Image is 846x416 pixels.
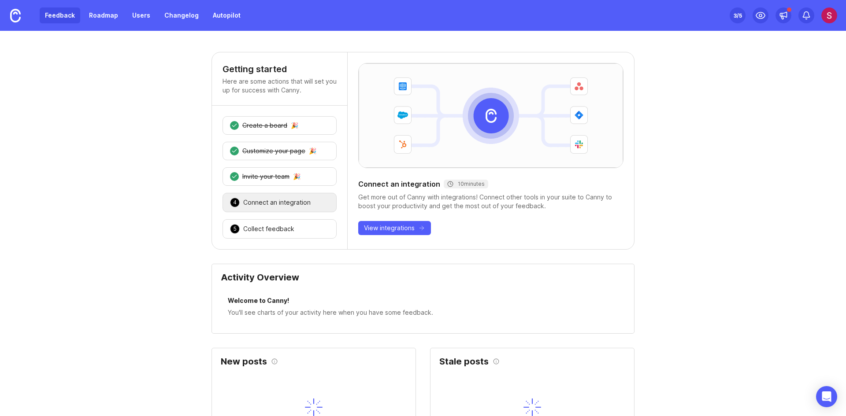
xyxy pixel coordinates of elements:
div: Activity Overview [221,273,625,289]
div: Open Intercom Messenger [816,386,837,407]
img: svg+xml;base64,PHN2ZyB3aWR0aD0iNDAiIGhlaWdodD0iNDAiIGZpbGw9Im5vbmUiIHhtbG5zPSJodHRwOi8vd3d3LnczLm... [523,398,541,416]
div: Connect an integration [358,179,623,189]
img: Canny Home [10,9,21,22]
span: View integrations [364,224,415,232]
a: Changelog [159,7,204,23]
div: 4 [230,198,240,207]
a: Feedback [40,7,80,23]
a: Autopilot [208,7,246,23]
div: Get more out of Canny with integrations! Connect other tools in your suite to Canny to boost your... [358,193,623,210]
div: 10 minutes [447,180,485,188]
a: Users [127,7,156,23]
div: 5 [230,224,240,234]
div: Collect feedback [243,225,294,233]
div: 🎉 [293,173,301,180]
div: 🎉 [309,148,316,154]
h2: New posts [221,357,267,366]
div: You'll see charts of your activity here when you have some feedback. [228,308,618,317]
div: Customize your page [242,147,305,155]
img: svg+xml;base64,PHN2ZyB3aWR0aD0iNDAiIGhlaWdodD0iNDAiIGZpbGw9Im5vbmUiIHhtbG5zPSJodHRwOi8vd3d3LnczLm... [305,398,323,416]
img: Shohista Ergasheva [821,7,837,23]
button: View integrations [358,221,431,235]
div: 3 /5 [734,9,742,22]
h2: Stale posts [439,357,489,366]
button: 3/5 [730,7,746,23]
p: Here are some actions that will set you up for success with Canny. [223,77,337,95]
img: Canny integrates with a variety of tools including Salesforce, Intercom, Hubspot, Asana, and Github [359,63,623,168]
div: Create a board [242,121,287,130]
div: Invite your team [242,172,289,181]
div: Welcome to Canny! [228,296,618,308]
a: Roadmap [84,7,123,23]
h4: Getting started [223,63,337,75]
div: Connect an integration [243,198,311,207]
div: 🎉 [291,122,298,129]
